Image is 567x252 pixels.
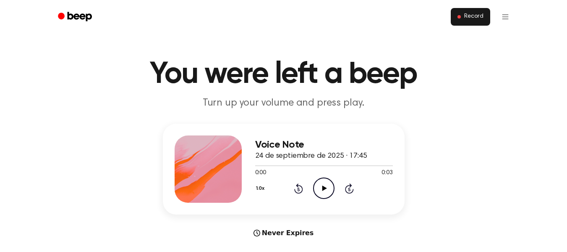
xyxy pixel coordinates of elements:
[123,96,445,110] p: Turn up your volume and press play.
[255,152,367,160] span: 24 de septiembre de 2025 · 17:45
[495,7,515,27] button: Open menu
[255,181,268,196] button: 1.0x
[255,139,393,151] h3: Voice Note
[451,8,490,26] button: Record
[163,228,405,238] div: Never Expires
[464,13,483,21] span: Record
[381,169,392,178] span: 0:03
[52,9,99,25] a: Beep
[255,169,266,178] span: 0:00
[69,59,499,90] h1: You were left a beep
